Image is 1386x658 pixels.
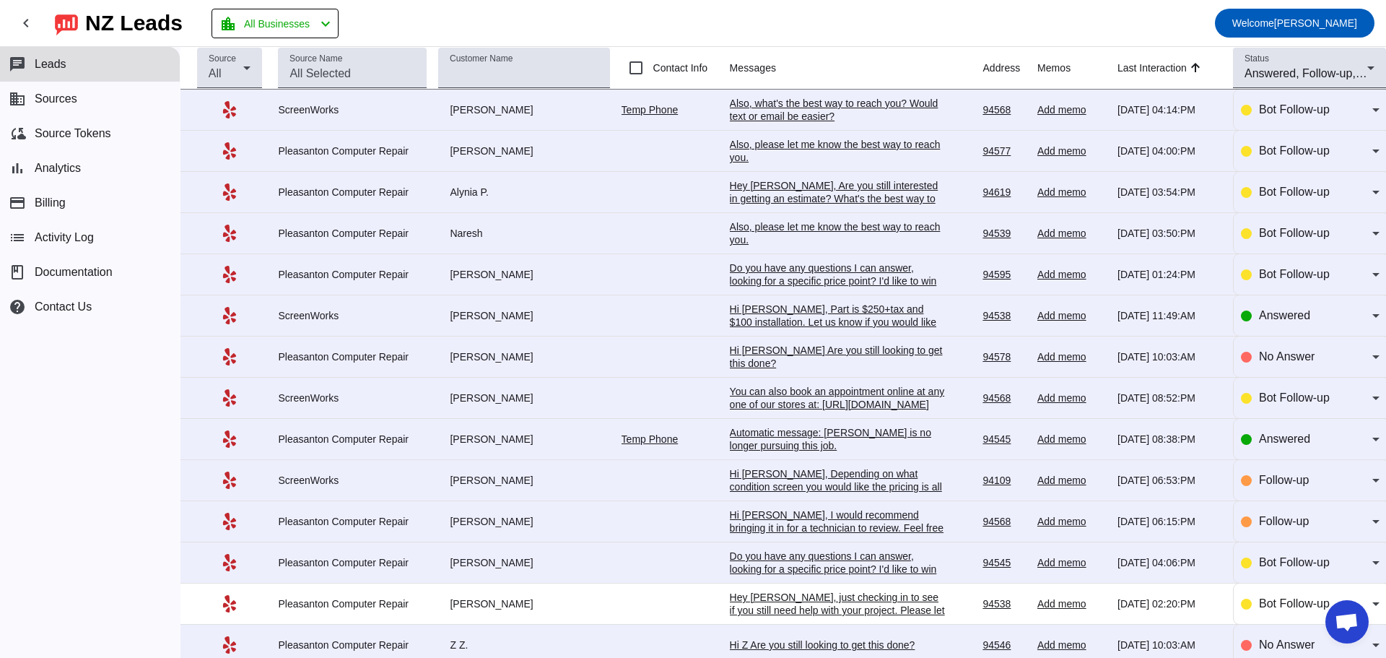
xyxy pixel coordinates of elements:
span: No Answer [1259,350,1315,363]
mat-label: Customer Name [450,54,513,64]
div: Hi [PERSON_NAME], Part is $250+tax and $100 installation. Let us know if you would like to get th... [730,303,946,355]
div: [PERSON_NAME] [438,103,609,116]
div: Hey [PERSON_NAME], just checking in to see if you still need help with your project. Please let m... [730,591,946,656]
div: [PERSON_NAME] [438,433,609,446]
div: 94109 [982,474,1026,487]
div: Automatic message: [PERSON_NAME] is no longer pursuing this job. [730,426,946,452]
mat-icon: Yelp [221,225,238,242]
mat-icon: Yelp [221,183,238,201]
div: [DATE] 03:54:PM [1117,186,1221,199]
div: Alynia P. [438,186,609,199]
button: All Businesses [212,9,339,38]
div: Add memo [1037,186,1106,199]
mat-icon: Yelp [221,595,238,612]
div: Pleasanton Computer Repair [278,144,427,157]
span: Bot Follow-up [1259,227,1330,239]
div: Add memo [1037,309,1106,322]
div: Add memo [1037,144,1106,157]
div: [DATE] 08:52:PM [1117,391,1221,404]
mat-icon: payment [9,194,26,212]
mat-icon: help [9,298,26,316]
span: Answered [1259,309,1310,321]
div: Add memo [1037,103,1106,116]
div: Hi [PERSON_NAME], I would recommend bringing it in for a technician to review. Feel free to book ... [730,508,946,586]
div: Z Z. [438,638,609,651]
span: Follow-up [1259,515,1309,527]
span: Follow-up [1259,474,1309,486]
div: [DATE] 10:03:AM [1117,350,1221,363]
div: Hi Z Are you still looking to get this done?​ [730,638,946,651]
span: Bot Follow-up [1259,186,1330,198]
div: Add memo [1037,474,1106,487]
div: Last Interaction [1117,61,1187,75]
div: 94595 [982,268,1026,281]
div: ScreenWorks [278,309,427,322]
a: Temp Phone [622,433,679,445]
div: Also, please let me know the best way to reach you.​ [730,138,946,164]
span: No Answer [1259,638,1315,651]
div: Pleasanton Computer Repair [278,638,427,651]
mat-icon: Yelp [221,554,238,571]
mat-icon: Yelp [221,472,238,489]
div: Pleasanton Computer Repair [278,433,427,446]
div: Hi [PERSON_NAME] Are you still looking to get this done?​ [730,344,946,370]
mat-icon: location_city [219,15,237,33]
div: [DATE] 04:06:PM [1117,556,1221,569]
span: Bot Follow-up [1259,391,1330,404]
div: Add memo [1037,556,1106,569]
mat-icon: Yelp [221,348,238,365]
mat-icon: list [9,229,26,246]
input: All Selected [289,65,415,82]
div: Pleasanton Computer Repair [278,227,427,240]
div: 94568 [982,103,1026,116]
div: [DATE] 11:49:AM [1117,309,1221,322]
span: Bot Follow-up [1259,597,1330,610]
span: Documentation [35,266,113,279]
mat-icon: Yelp [221,266,238,283]
div: Pleasanton Computer Repair [278,597,427,610]
mat-icon: chevron_left [17,14,35,32]
span: All Businesses [244,14,310,34]
div: Do you have any questions I can answer, looking for a specific price point? I'd like to win your ... [730,550,946,589]
mat-icon: Yelp [221,101,238,118]
div: Add memo [1037,638,1106,651]
img: logo [55,11,78,35]
span: Billing [35,196,66,209]
div: 94619 [982,186,1026,199]
div: [PERSON_NAME] [438,474,609,487]
span: Bot Follow-up [1259,103,1330,116]
div: Add memo [1037,391,1106,404]
div: Pleasanton Computer Repair [278,268,427,281]
div: [PERSON_NAME] [438,268,609,281]
span: Answered [1259,433,1310,445]
div: [PERSON_NAME] [438,309,609,322]
div: [PERSON_NAME] [438,515,609,528]
span: Leads [35,58,66,71]
span: book [9,264,26,281]
div: Add memo [1037,433,1106,446]
div: 94568 [982,515,1026,528]
span: Bot Follow-up [1259,556,1330,568]
th: Memos [1037,47,1117,90]
span: Bot Follow-up [1259,268,1330,280]
div: Do you have any questions I can answer, looking for a specific price point? I'd like to win your ... [730,261,946,300]
div: Pleasanton Computer Repair [278,515,427,528]
div: Add memo [1037,350,1106,363]
mat-icon: Yelp [221,142,238,160]
div: 94577 [982,144,1026,157]
div: Pleasanton Computer Repair [278,350,427,363]
span: Source Tokens [35,127,111,140]
div: [PERSON_NAME] [438,391,609,404]
span: Analytics [35,162,81,175]
div: [PERSON_NAME] [438,597,609,610]
div: Add memo [1037,515,1106,528]
span: Bot Follow-up [1259,144,1330,157]
div: [DATE] 04:00:PM [1117,144,1221,157]
mat-icon: bar_chart [9,160,26,177]
mat-label: Status [1245,54,1269,64]
div: You can also book an appointment online at any one of our stores at: [URL][DOMAIN_NAME]​ [730,385,946,411]
mat-label: Source Name [289,54,342,64]
div: 94538 [982,597,1026,610]
label: Contact Info [650,61,708,75]
div: Hi [PERSON_NAME], Depending on what condition screen you would like the pricing is all over the p... [730,467,946,649]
